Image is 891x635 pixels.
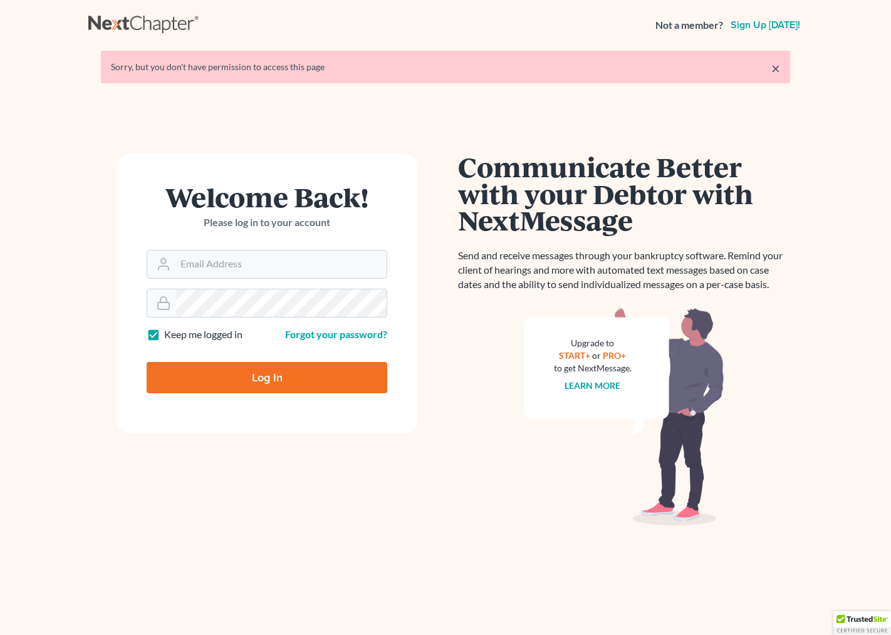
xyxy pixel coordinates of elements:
[285,328,387,340] a: Forgot your password?
[655,18,723,33] strong: Not a member?
[147,183,387,210] h1: Welcome Back!
[728,20,803,30] a: Sign up [DATE]!
[565,380,621,391] a: Learn more
[175,250,387,278] input: Email Address
[833,611,891,635] div: TrustedSite Certified
[458,153,790,234] h1: Communicate Better with your Debtor with NextMessage
[458,249,790,292] p: Send and receive messages through your bankruptcy software. Remind your client of hearings and mo...
[147,215,387,230] p: Please log in to your account
[524,307,724,526] img: nextmessage_bg-59042aed3d76b12b5cd301f8e5b87938c9018125f34e5fa2b7a6b67550977c72.svg
[593,350,602,361] span: or
[554,337,632,349] div: Upgrade to
[603,350,627,361] a: PRO+
[164,328,242,342] label: Keep me logged in
[560,350,591,361] a: START+
[554,362,632,374] div: to get NextMessage.
[147,362,387,393] input: Log In
[111,61,780,73] div: Sorry, but you don't have permission to access this page
[771,61,780,76] a: ×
